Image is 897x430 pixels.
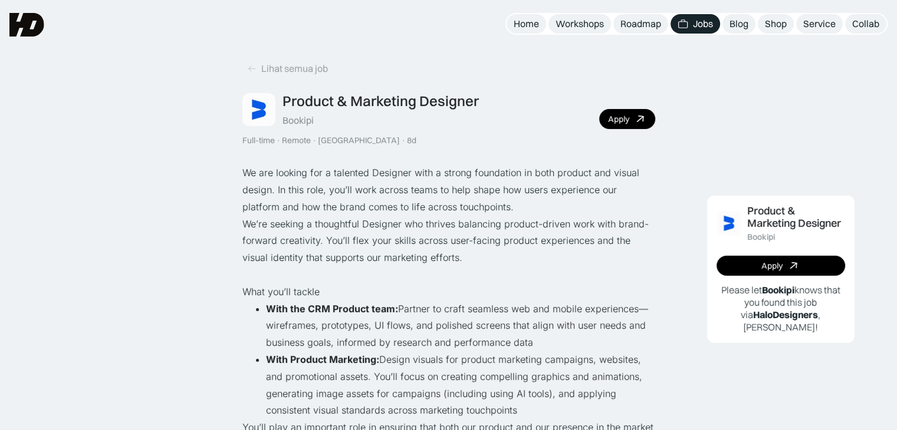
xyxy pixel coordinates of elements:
div: Apply [608,114,629,124]
a: Workshops [548,14,611,34]
a: Shop [758,14,794,34]
a: Roadmap [613,14,668,34]
b: HaloDesigners [753,309,818,320]
p: What you’ll tackle [242,283,655,300]
a: Blog [722,14,755,34]
div: Jobs [693,18,713,30]
a: Jobs [671,14,720,34]
a: Home [507,14,546,34]
div: · [276,135,281,145]
div: 8d [407,135,416,145]
a: Service [796,14,843,34]
div: Bookipi [282,114,314,127]
div: Bookipi [747,232,775,242]
div: Remote [282,135,311,145]
div: Lihat semua job [261,62,328,75]
div: Full-time [242,135,275,145]
p: We’re seeking a thoughtful Designer who thrives balancing product-driven work with brand-forward ... [242,216,655,266]
p: We are looking for a talented Designer with a strong foundation in both product and visual design... [242,164,655,215]
li: Design visuals for product marketing campaigns, websites, and promotional assets. You’ll focus on... [266,351,655,419]
img: Job Image [242,93,275,126]
strong: With Product Marketing: [266,353,379,365]
div: Service [803,18,836,30]
div: · [401,135,406,145]
div: · [312,135,317,145]
div: Product & Marketing Designer [282,92,479,110]
div: Blog [730,18,748,30]
img: Job Image [717,211,741,236]
div: Shop [765,18,787,30]
a: Apply [717,256,845,276]
div: Apply [761,261,783,271]
div: Home [514,18,539,30]
a: Lihat semua job [242,59,333,78]
strong: With the CRM Product team: [266,303,398,315]
div: Collab [852,18,879,30]
div: Roadmap [620,18,661,30]
p: ‍ [242,266,655,283]
div: Workshops [556,18,604,30]
div: Product & Marketing Designer [747,205,845,230]
b: Bookipi [762,284,794,296]
div: [GEOGRAPHIC_DATA] [318,135,400,145]
p: Please let knows that you found this job via , [PERSON_NAME]! [717,284,845,333]
a: Apply [599,109,655,129]
a: Collab [845,14,886,34]
li: Partner to craft seamless web and mobile experiences—wireframes, prototypes, UI flows, and polish... [266,300,655,351]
